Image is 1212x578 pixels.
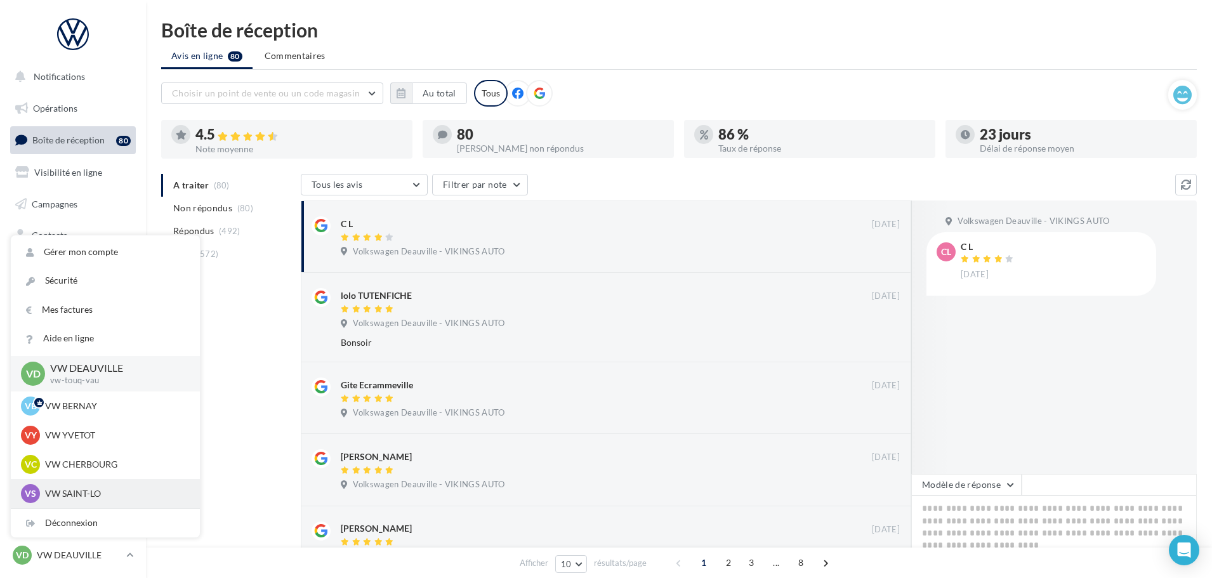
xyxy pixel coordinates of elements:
[457,144,664,153] div: [PERSON_NAME] non répondus
[173,202,232,214] span: Non répondus
[718,553,739,573] span: 2
[11,509,200,537] div: Déconnexion
[520,557,548,569] span: Afficher
[195,128,402,142] div: 4.5
[173,225,214,237] span: Répondus
[390,82,467,104] button: Au total
[37,549,121,562] p: VW DEAUVILLE
[265,49,326,62] span: Commentaires
[25,487,36,500] span: VS
[161,82,383,104] button: Choisir un point de vente ou un code magasin
[341,336,817,349] div: Bonsoir
[980,144,1187,153] div: Délai de réponse moyen
[32,135,105,145] span: Boîte de réception
[8,126,138,154] a: Boîte de réception80
[412,82,467,104] button: Au total
[301,174,428,195] button: Tous les avis
[561,559,572,569] span: 10
[11,266,200,295] a: Sécurité
[50,361,180,376] p: VW DEAUVILLE
[26,366,41,381] span: VD
[8,159,138,186] a: Visibilité en ligne
[34,167,102,178] span: Visibilité en ligne
[45,400,185,412] p: VW BERNAY
[8,254,138,280] a: Médiathèque
[718,144,925,153] div: Taux de réponse
[872,524,900,535] span: [DATE]
[172,88,360,98] span: Choisir un point de vente ou un code magasin
[32,198,77,209] span: Campagnes
[11,324,200,353] a: Aide en ligne
[25,429,37,442] span: VY
[341,379,413,391] div: Gite Ecrammeville
[353,318,504,329] span: Volkswagen Deauville - VIKINGS AUTO
[237,203,253,213] span: (80)
[980,128,1187,141] div: 23 jours
[195,145,402,154] div: Note moyenne
[872,219,900,230] span: [DATE]
[8,222,138,249] a: Contacts
[594,557,647,569] span: résultats/page
[11,238,200,266] a: Gérer mon compte
[872,452,900,463] span: [DATE]
[45,458,185,471] p: VW CHERBOURG
[33,103,77,114] span: Opérations
[8,191,138,218] a: Campagnes
[16,549,29,562] span: VD
[353,479,504,490] span: Volkswagen Deauville - VIKINGS AUTO
[474,80,508,107] div: Tous
[8,63,133,90] button: Notifications
[197,249,219,259] span: (572)
[1169,535,1199,565] div: Open Intercom Messenger
[961,242,1017,251] div: C L
[116,136,131,146] div: 80
[432,174,528,195] button: Filtrer par note
[219,226,240,236] span: (492)
[341,450,412,463] div: [PERSON_NAME]
[45,429,185,442] p: VW YVETOT
[718,128,925,141] div: 86 %
[353,246,504,258] span: Volkswagen Deauville - VIKINGS AUTO
[872,380,900,391] span: [DATE]
[555,555,588,573] button: 10
[791,553,811,573] span: 8
[8,95,138,122] a: Opérations
[161,20,1197,39] div: Boîte de réception
[8,286,138,312] a: Calendrier
[741,553,761,573] span: 3
[50,375,180,386] p: vw-touq-vau
[8,317,138,354] a: PLV et print personnalisable
[8,359,138,397] a: Campagnes DataOnDemand
[11,296,200,324] a: Mes factures
[32,230,67,240] span: Contacts
[958,216,1109,227] span: Volkswagen Deauville - VIKINGS AUTO
[312,179,363,190] span: Tous les avis
[341,522,412,535] div: [PERSON_NAME]
[961,269,989,280] span: [DATE]
[872,291,900,302] span: [DATE]
[25,458,37,471] span: VC
[941,246,951,258] span: CL
[457,128,664,141] div: 80
[911,474,1022,496] button: Modèle de réponse
[766,553,786,573] span: ...
[341,289,412,302] div: lolo TUTENFICHE
[45,487,185,500] p: VW SAINT-LO
[353,407,504,419] span: Volkswagen Deauville - VIKINGS AUTO
[34,71,85,82] span: Notifications
[25,400,37,412] span: VB
[10,543,136,567] a: VD VW DEAUVILLE
[341,218,353,230] div: C L
[694,553,714,573] span: 1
